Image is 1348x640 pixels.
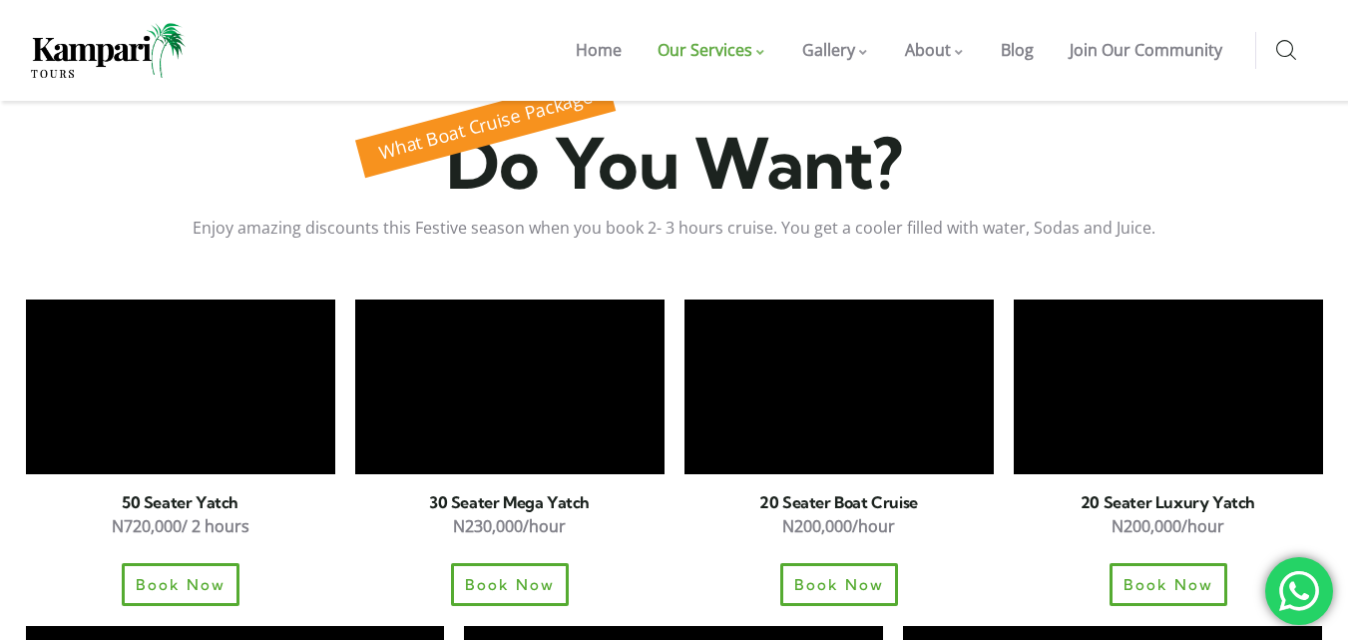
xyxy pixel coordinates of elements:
iframe: 50 seater Yatch [26,300,335,473]
p: N720,000/ 2 hours [26,512,335,541]
iframe: 20 seater Yatch [684,300,994,473]
img: Home [31,23,186,78]
a: Book Now [122,563,239,606]
span: What Boat Cruise Package [375,84,594,164]
p: N200,000/hour [684,512,994,541]
div: 'Get [1265,557,1333,625]
span: Our Services [658,39,752,61]
a: Book Now [780,563,898,606]
iframe: 20 seater yatch [1014,300,1323,473]
span: Gallery [802,39,855,61]
a: Book Now [451,563,569,606]
p: Enjoy amazing discounts this Festive season when you book 2- 3 hours cruise. You get a cooler fil... [61,214,1288,243]
h6: 30 Seater Mega Yatch [355,494,665,510]
span: Home [576,39,622,61]
span: Book Now [136,577,225,592]
span: Join Our Community [1070,39,1222,61]
h6: 50 Seater Yatch [26,494,335,510]
span: Book Now [465,577,555,592]
iframe: 30 seater yatch [355,300,665,473]
a: Book Now [1110,563,1227,606]
span: Book Now [794,577,884,592]
span: About [905,39,951,61]
h6: 20 Seater Luxury Yatch [1014,494,1323,510]
span: Book Now [1123,577,1213,592]
span: Do You Want? [446,120,903,207]
p: N200,000/hour [1014,512,1323,541]
h6: 20 Seater Boat Cruise [684,494,994,510]
span: Blog [1001,39,1034,61]
p: N230,000/hour [355,512,665,541]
